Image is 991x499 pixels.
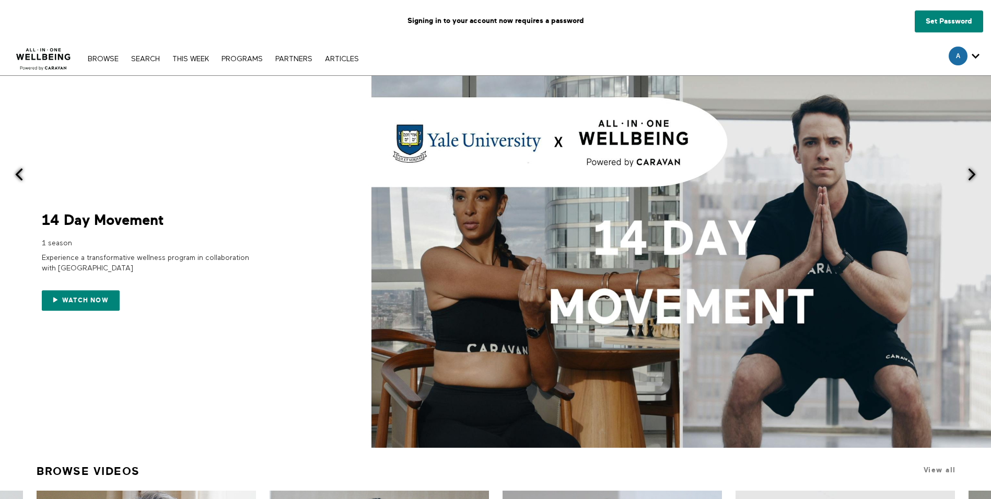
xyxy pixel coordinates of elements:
a: Browse [83,55,124,63]
a: View all [924,466,956,474]
a: PROGRAMS [216,55,268,63]
a: PARTNERS [270,55,318,63]
a: Browse Videos [37,460,140,482]
a: Set Password [915,10,983,32]
a: Search [126,55,165,63]
div: Secondary [941,42,987,75]
img: CARAVAN [12,40,75,72]
a: THIS WEEK [167,55,214,63]
p: Signing in to your account now requires a password [8,8,983,34]
a: ARTICLES [320,55,364,63]
nav: Primary [83,53,364,64]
